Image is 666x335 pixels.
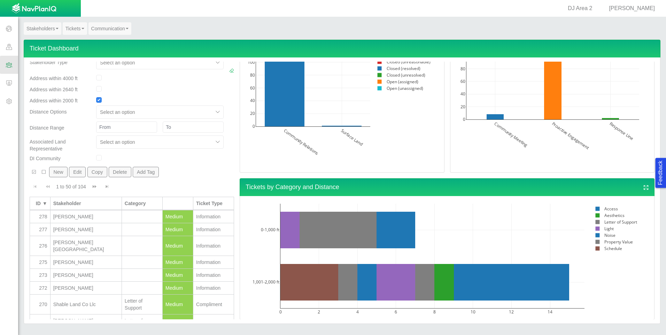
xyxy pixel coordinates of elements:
div: Medium [165,301,190,308]
div: 275 [33,259,47,266]
td: 275 [30,256,51,269]
img: UrbanGroupSolutionsTheme$USG_Images$logo.png [11,3,56,14]
div: Medium [165,259,190,266]
td: Compliment [193,314,234,334]
div: Information [196,213,231,220]
td: Medium [163,269,193,282]
button: Edit [69,167,86,177]
div: Priority [165,200,190,207]
td: 278 [30,210,51,223]
td: 273 [30,269,51,282]
div: [PERSON_NAME] [53,272,119,279]
td: 272 [30,282,51,295]
button: Copy [87,167,107,177]
th: ID [30,197,51,210]
div: Medium [165,242,190,249]
td: Sagert, Kent [51,314,122,334]
div: 1 to 50 of 104 [53,183,89,193]
a: View full screen [643,184,649,192]
div: Information [196,272,231,279]
div: Compliment [196,301,231,308]
td: 277 [30,223,51,236]
button: Delete [109,167,131,177]
div: Letter of Support [125,297,160,311]
h4: Ticket Dashboard [24,40,660,57]
td: Contreras, Sonia [51,282,122,295]
span: DJ Area 2 [568,5,592,11]
div: Medium [165,213,190,220]
div: [PERSON_NAME][GEOGRAPHIC_DATA] [53,317,119,331]
button: Go to last page [101,180,113,193]
td: Medium [163,223,193,236]
button: New [49,167,67,177]
a: Stakeholders [24,22,61,35]
td: Letter of Support [122,314,163,334]
button: Feedback [655,158,666,188]
input: From [96,122,157,133]
div: Information [196,242,231,249]
div: Shable Land Co Llc [53,301,119,308]
a: Tickets [63,22,87,35]
div: Information [196,226,231,233]
div: 273 [33,272,47,279]
td: Steahly, Lance [51,210,122,223]
span: DI Community [30,156,61,161]
td: Information [193,223,234,236]
div: [PERSON_NAME] [53,285,119,291]
div: Information [196,285,231,291]
span: Associated Land Representative [30,139,66,151]
div: 278 [33,213,47,220]
td: Medium [163,210,193,223]
div: Medium [165,226,190,233]
span: [PERSON_NAME] [609,5,655,11]
td: Information [193,282,234,295]
td: Information [193,210,234,223]
td: Haines, Brandon [51,256,122,269]
div: Ticket Type [196,200,231,207]
td: Deroo, Jordan [51,236,122,256]
span: Address within 2000 ft [30,98,78,103]
div: Information [196,259,231,266]
h4: Tickets by Category and Distance [240,178,655,196]
button: Add Tag [133,167,159,177]
div: 277 [33,226,47,233]
button: Go to next page [89,180,100,193]
td: Medium [163,314,193,334]
span: Distance Options [30,109,67,115]
td: Information [193,269,234,282]
div: 276 [33,242,47,249]
input: To [163,122,224,133]
th: Stakeholder [51,197,122,210]
td: Shable Land Co Llc [51,295,122,314]
td: Compliment [193,295,234,314]
td: Medium [163,295,193,314]
div: Medium [165,272,190,279]
div: [PERSON_NAME][GEOGRAPHIC_DATA] [53,239,119,253]
div: Category [125,200,160,207]
td: 276 [30,236,51,256]
span: Address within 2640 ft [30,87,78,92]
span: Stakeholder Type [30,60,68,65]
span: Distance Range [30,125,64,131]
td: Medium [163,282,193,295]
a: Clear Filters [229,67,234,74]
div: Pagination [30,180,234,193]
div: 272 [33,285,47,291]
div: Medium [165,285,190,291]
div: [PERSON_NAME] [53,226,119,233]
th: Priority [163,197,193,210]
td: Medium [163,236,193,256]
td: 270 [30,295,51,314]
td: Information [193,256,234,269]
div: ID [33,200,41,207]
div: [PERSON_NAME] [53,213,119,220]
th: Ticket Type [193,197,234,210]
span: Address within 4000 ft [30,76,78,81]
div: [PERSON_NAME] [53,259,119,266]
div: Stakeholder [53,200,119,207]
td: 267 [30,314,51,334]
th: Category [122,197,163,210]
div: 270 [33,301,47,308]
div: Letter of Support [125,317,160,331]
td: Medium [163,256,193,269]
